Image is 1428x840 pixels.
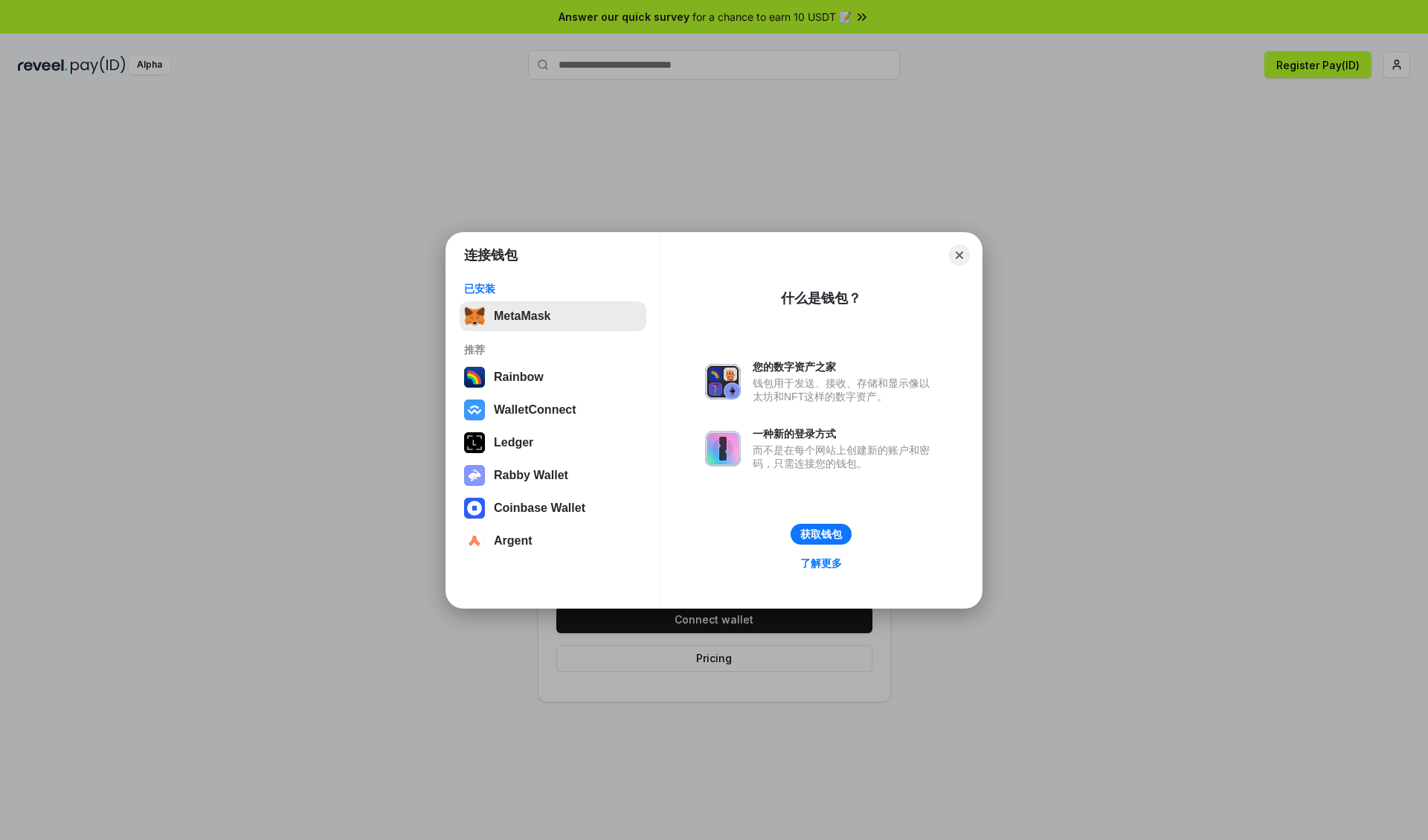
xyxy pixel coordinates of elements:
[494,534,533,548] div: Argent
[460,301,646,331] button: MetaMask
[464,306,485,327] img: svg+xml,%3Csvg%20fill%3D%22none%22%20height%3D%2233%22%20viewBox%3D%220%200%2035%2033%22%20width%...
[494,403,576,417] div: WalletConnect
[494,310,550,323] div: MetaMask
[949,245,970,266] button: Close
[464,432,485,453] img: svg+xml,%3Csvg%20xmlns%3D%22http%3A%2F%2Fwww.w3.org%2F2000%2Fsvg%22%20width%3D%2228%22%20height%3...
[753,360,937,373] div: 您的数字资产之家
[464,246,518,264] h1: 连接钱包
[753,376,937,403] div: 钱包用于发送、接收、存储和显示像以太坊和NFT这样的数字资产。
[460,526,646,556] button: Argent
[464,343,642,356] div: 推荐
[464,282,642,295] div: 已安装
[753,427,937,440] div: 一种新的登录方式
[464,498,485,519] img: svg+xml,%3Csvg%20width%3D%2228%22%20height%3D%2228%22%20viewBox%3D%220%200%2028%2028%22%20fill%3D...
[781,289,861,307] div: 什么是钱包？
[464,367,485,388] img: svg+xml,%3Csvg%20width%3D%22120%22%20height%3D%22120%22%20viewBox%3D%220%200%20120%20120%22%20fil...
[800,528,842,541] div: 获取钱包
[460,428,646,458] button: Ledger
[494,469,568,482] div: Rabby Wallet
[791,524,852,545] button: 获取钱包
[800,557,842,570] div: 了解更多
[494,371,544,384] div: Rainbow
[494,501,585,515] div: Coinbase Wallet
[464,465,485,486] img: svg+xml,%3Csvg%20xmlns%3D%22http%3A%2F%2Fwww.w3.org%2F2000%2Fsvg%22%20fill%3D%22none%22%20viewBox...
[460,395,646,425] button: WalletConnect
[460,362,646,392] button: Rainbow
[460,461,646,490] button: Rabby Wallet
[460,493,646,523] button: Coinbase Wallet
[791,554,851,573] a: 了解更多
[494,436,533,449] div: Ledger
[464,400,485,420] img: svg+xml,%3Csvg%20width%3D%2228%22%20height%3D%2228%22%20viewBox%3D%220%200%2028%2028%22%20fill%3D...
[705,364,741,400] img: svg+xml,%3Csvg%20xmlns%3D%22http%3A%2F%2Fwww.w3.org%2F2000%2Fsvg%22%20fill%3D%22none%22%20viewBox...
[753,443,937,470] div: 而不是在每个网站上创建新的账户和密码，只需连接您的钱包。
[464,530,485,551] img: svg+xml,%3Csvg%20width%3D%2228%22%20height%3D%2228%22%20viewBox%3D%220%200%2028%2028%22%20fill%3D...
[705,431,741,467] img: svg+xml,%3Csvg%20xmlns%3D%22http%3A%2F%2Fwww.w3.org%2F2000%2Fsvg%22%20fill%3D%22none%22%20viewBox...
